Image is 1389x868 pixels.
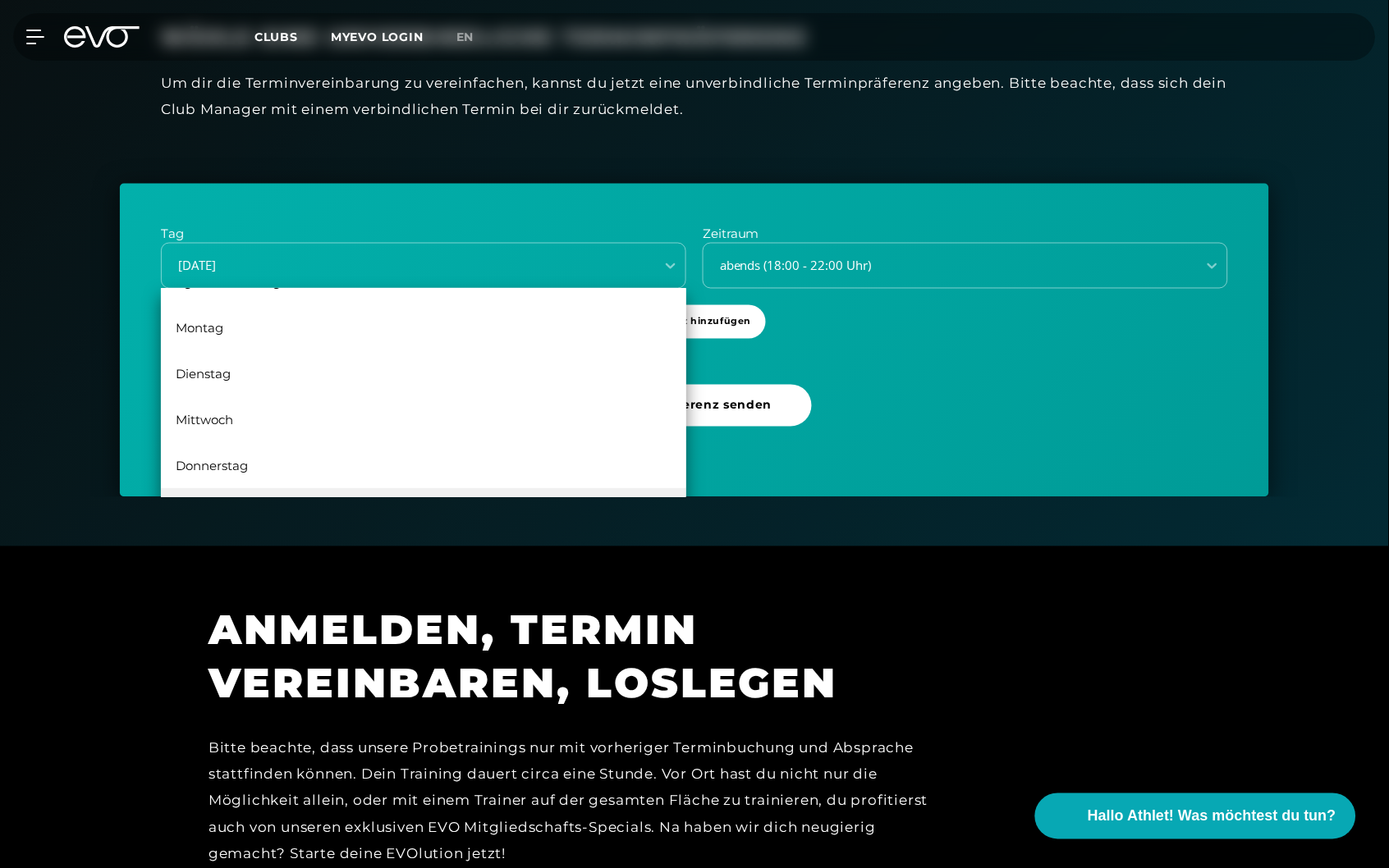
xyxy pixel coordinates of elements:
[456,30,474,44] span: en
[161,489,686,535] div: [DATE]
[209,604,947,710] h1: ANMELDEN, TERMIN VEREINBAREN, LOSLEGEN
[161,397,686,443] div: Mittwoch
[703,225,1228,244] p: Zeitraum
[161,443,686,489] div: Donnerstag
[331,30,424,44] a: MYEVO LOGIN
[161,351,686,397] div: Dienstag
[161,305,686,351] div: Montag
[254,29,331,44] a: Clubs
[1035,793,1356,839] button: Hallo Athlet! Was möchtest du tun?
[571,385,818,456] a: Terminpräferenz senden
[161,70,1228,123] div: Um dir die Terminvereinbarung zu vereinfachen, kannst du jetzt eine unverbindliche Terminpräferen...
[1088,806,1336,828] span: Hallo Athlet! Was möchtest du tun?
[161,225,686,244] p: Tag
[617,305,773,368] a: +Präferenz hinzufügen
[456,28,494,47] a: en
[254,30,298,44] span: Clubs
[705,257,1185,276] div: abends (18:00 - 22:00 Uhr)
[631,315,752,329] span: + Präferenz hinzufügen
[163,257,644,276] div: [DATE]
[610,397,772,414] span: Terminpräferenz senden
